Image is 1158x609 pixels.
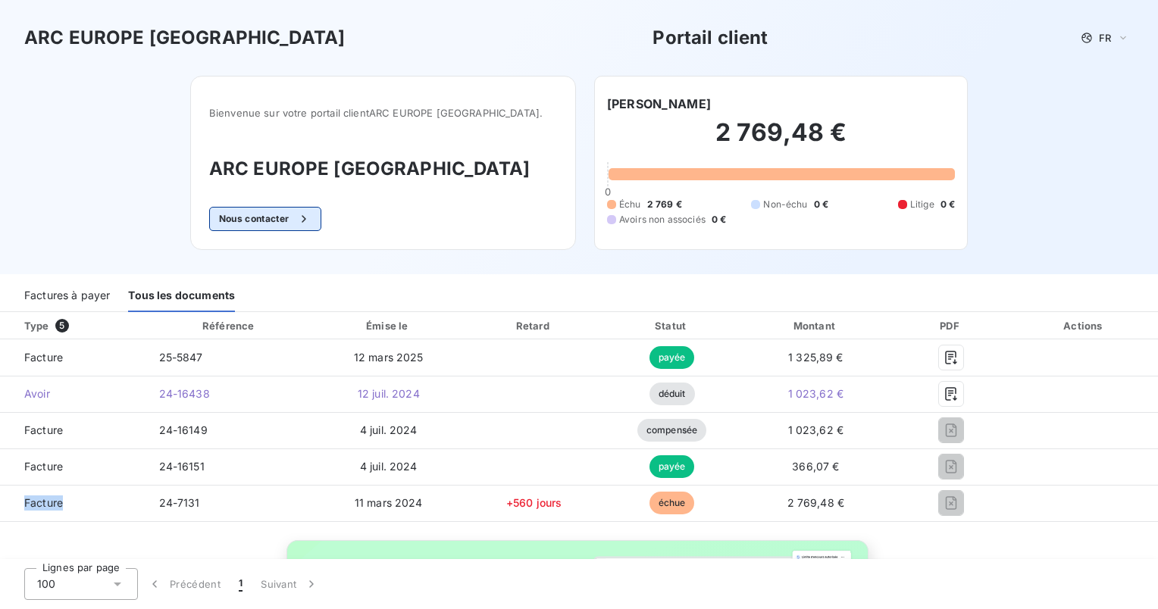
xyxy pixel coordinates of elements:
[1014,318,1155,333] div: Actions
[910,198,934,211] span: Litige
[355,496,423,509] span: 11 mars 2024
[159,387,210,400] span: 24-16438
[649,346,695,369] span: payée
[619,213,706,226] span: Avoirs non associés
[607,95,711,113] h6: [PERSON_NAME]
[894,318,1007,333] div: PDF
[607,318,737,333] div: Statut
[358,387,420,400] span: 12 juil. 2024
[506,496,562,509] span: +560 jours
[814,198,828,211] span: 0 €
[940,198,955,211] span: 0 €
[209,207,321,231] button: Nous contacter
[159,460,205,473] span: 24-16151
[138,568,230,600] button: Précédent
[605,186,611,198] span: 0
[649,455,695,478] span: payée
[12,350,135,365] span: Facture
[15,318,144,333] div: Type
[788,423,844,436] span: 1 023,62 €
[316,318,462,333] div: Émise le
[230,568,252,600] button: 1
[37,576,55,592] span: 100
[637,419,706,442] span: compensée
[468,318,601,333] div: Retard
[1099,32,1111,44] span: FR
[159,496,200,509] span: 24-7131
[360,460,418,473] span: 4 juil. 2024
[12,495,135,511] span: Facture
[24,280,110,312] div: Factures à payer
[649,492,695,514] span: échue
[360,423,418,436] span: 4 juil. 2024
[24,24,345,52] h3: ARC EUROPE [GEOGRAPHIC_DATA]
[209,107,557,119] span: Bienvenue sur votre portail client ARC EUROPE [GEOGRAPHIC_DATA] .
[649,383,695,405] span: déduit
[788,387,844,400] span: 1 023,62 €
[12,386,135,401] span: Avoir
[202,320,254,332] div: Référence
[12,459,135,474] span: Facture
[55,319,69,333] span: 5
[128,280,235,312] div: Tous les documents
[743,318,888,333] div: Montant
[619,198,641,211] span: Échu
[788,351,843,364] span: 1 325,89 €
[252,568,328,600] button: Suivant
[647,198,682,211] span: 2 769 €
[763,198,807,211] span: Non-échu
[787,496,845,509] span: 2 769,48 €
[12,423,135,438] span: Facture
[239,576,243,592] span: 1
[712,213,726,226] span: 0 €
[159,423,208,436] span: 24-16149
[653,24,768,52] h3: Portail client
[607,117,955,163] h2: 2 769,48 €
[159,351,203,364] span: 25-5847
[792,460,839,473] span: 366,07 €
[354,351,424,364] span: 12 mars 2025
[209,155,557,183] h3: ARC EUROPE [GEOGRAPHIC_DATA]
